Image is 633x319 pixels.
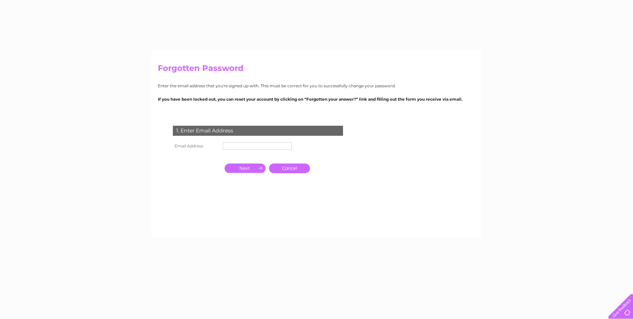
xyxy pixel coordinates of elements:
[158,64,476,76] h2: Forgotten Password
[158,83,476,89] p: Enter the email address that you're signed up with. This must be correct for you to successfully ...
[158,96,476,102] p: If you have been locked out, you can reset your account by clicking on “Forgotten your answer?” l...
[269,164,310,173] a: Cancel
[173,126,343,136] div: 1. Enter Email Address
[171,141,221,151] th: Email Address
